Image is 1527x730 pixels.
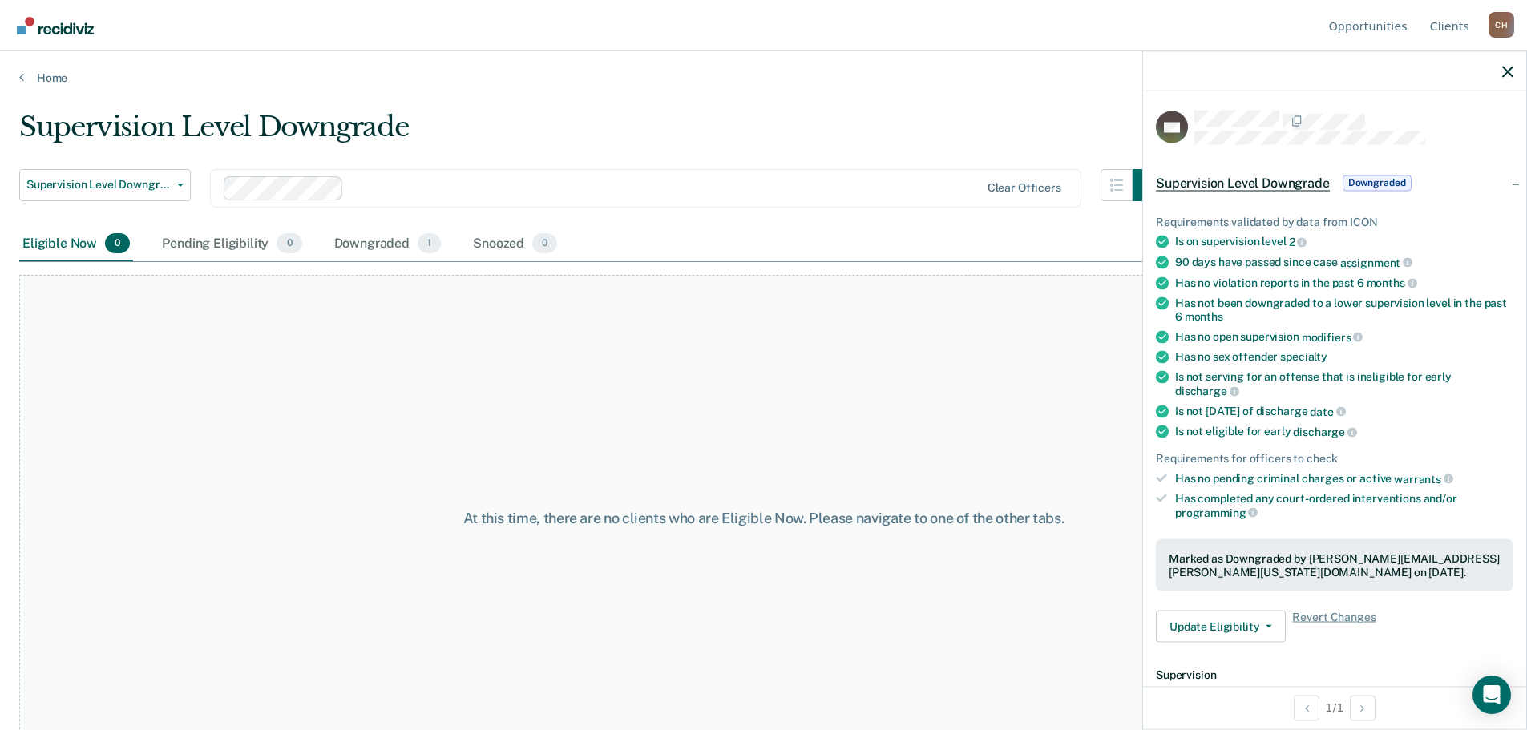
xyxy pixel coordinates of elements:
[17,17,94,34] img: Recidiviz
[470,227,560,262] div: Snoozed
[418,233,441,254] span: 1
[1156,611,1286,643] button: Update Eligibility
[1472,676,1511,714] div: Open Intercom Messenger
[532,233,557,254] span: 0
[1175,404,1513,418] div: Is not [DATE] of discharge
[1302,330,1363,343] span: modifiers
[1156,451,1513,465] div: Requirements for officers to check
[1489,12,1514,38] button: Profile dropdown button
[1350,695,1376,720] button: Next Opportunity
[1156,175,1330,191] span: Supervision Level Downgrade
[1175,471,1513,486] div: Has no pending criminal charges or active
[1340,256,1412,268] span: assignment
[1156,215,1513,228] div: Requirements validated by data from ICON
[1289,236,1307,248] span: 2
[1175,492,1513,519] div: Has completed any court-ordered interventions and/or
[159,227,305,262] div: Pending Eligibility
[26,178,171,192] span: Supervision Level Downgrade
[1489,12,1514,38] div: C H
[1169,551,1501,579] div: Marked as Downgraded by [PERSON_NAME][EMAIL_ADDRESS][PERSON_NAME][US_STATE][DOMAIN_NAME] on [DATE].
[1175,350,1513,364] div: Has no sex offender
[1143,686,1526,728] div: 1 / 1
[1175,506,1258,518] span: programming
[1343,175,1412,191] span: Downgraded
[1143,157,1526,208] div: Supervision Level DowngradeDowngraded
[1175,255,1513,269] div: 90 days have passed since case
[1175,296,1513,324] div: Has not been downgraded to a lower supervision level in the past 6
[1367,276,1417,289] span: months
[277,233,301,254] span: 0
[1175,329,1513,344] div: Has no open supervision
[1294,695,1319,720] button: Previous Opportunity
[1293,425,1357,438] span: discharge
[1175,235,1513,249] div: Is on supervision level
[1175,370,1513,397] div: Is not serving for an offense that is ineligible for early
[19,71,1508,85] a: Home
[1394,472,1453,485] span: warrants
[19,111,1165,156] div: Supervision Level Downgrade
[1175,276,1513,290] div: Has no violation reports in the past 6
[19,227,133,262] div: Eligible Now
[392,510,1136,527] div: At this time, there are no clients who are Eligible Now. Please navigate to one of the other tabs.
[331,227,445,262] div: Downgraded
[105,233,130,254] span: 0
[1292,611,1376,643] span: Revert Changes
[1175,425,1513,439] div: Is not eligible for early
[1175,384,1239,397] span: discharge
[1310,405,1345,417] span: date
[1185,309,1223,322] span: months
[988,181,1061,195] div: Clear officers
[1280,350,1327,363] span: specialty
